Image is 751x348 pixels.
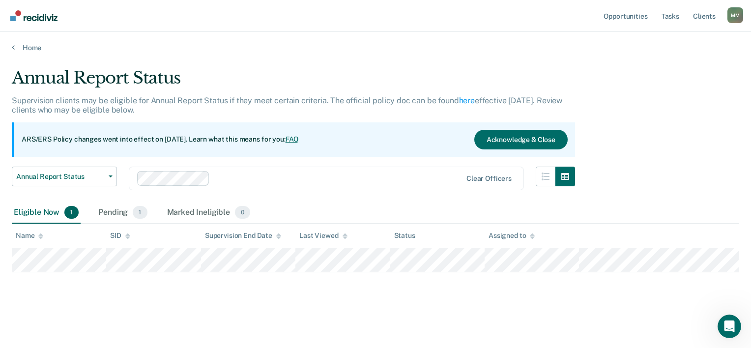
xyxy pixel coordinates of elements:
[727,7,743,23] button: Profile dropdown button
[12,96,562,115] p: Supervision clients may be eligible for Annual Report Status if they meet certain criteria. The o...
[16,232,43,240] div: Name
[16,173,105,181] span: Annual Report Status
[12,202,81,224] div: Eligible Now1
[205,232,281,240] div: Supervision End Date
[110,232,130,240] div: SID
[459,96,475,105] a: here
[64,206,79,219] span: 1
[133,206,147,219] span: 1
[727,7,743,23] div: M M
[10,10,58,21] img: Recidiviz
[22,135,299,145] p: ARS/ERS Policy changes went into effect on [DATE]. Learn what this means for you:
[489,232,535,240] div: Assigned to
[165,202,253,224] div: Marked Ineligible0
[466,174,512,183] div: Clear officers
[235,206,250,219] span: 0
[299,232,347,240] div: Last Viewed
[12,43,739,52] a: Home
[286,135,299,143] a: FAQ
[96,202,149,224] div: Pending1
[474,130,568,149] button: Acknowledge & Close
[12,68,575,96] div: Annual Report Status
[12,167,117,186] button: Annual Report Status
[394,232,415,240] div: Status
[718,315,741,338] iframe: Intercom live chat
